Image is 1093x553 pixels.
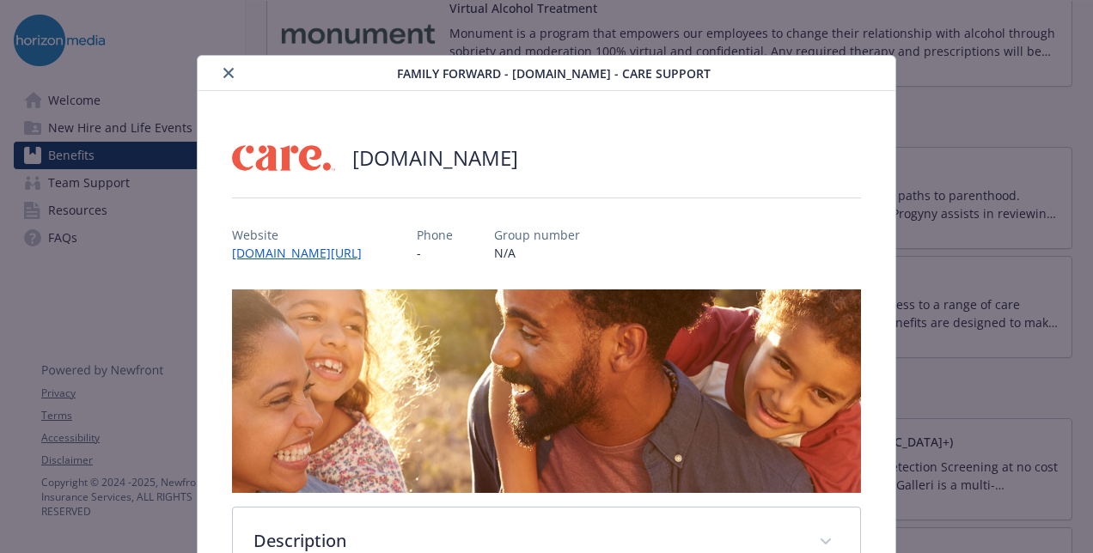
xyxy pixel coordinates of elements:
p: Website [232,226,376,244]
img: banner [232,289,861,493]
a: [DOMAIN_NAME][URL] [232,245,376,261]
p: Phone [417,226,453,244]
button: close [218,63,239,83]
p: N/A [494,244,580,262]
p: Group number [494,226,580,244]
img: Care.com [232,132,335,184]
h2: [DOMAIN_NAME] [352,143,518,173]
span: Family Forward - [DOMAIN_NAME] - Care Support [397,64,711,82]
p: - [417,244,453,262]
